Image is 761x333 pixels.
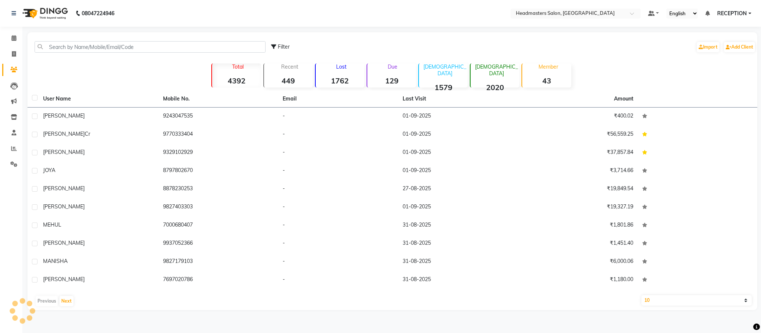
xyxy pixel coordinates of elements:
[159,217,279,235] td: 7000680407
[278,271,398,289] td: -
[159,271,279,289] td: 7697020786
[159,198,279,217] td: 9827403303
[85,131,90,137] span: Cr
[43,185,85,192] span: [PERSON_NAME]
[518,144,638,162] td: ₹37,857.84
[278,144,398,162] td: -
[278,198,398,217] td: -
[717,10,747,17] span: RECEPTION
[39,90,159,108] th: User Name
[43,240,85,246] span: [PERSON_NAME]
[518,271,638,289] td: ₹1,180.00
[518,162,638,180] td: ₹3,714.66
[398,126,518,144] td: 01-09-2025
[59,296,74,306] button: Next
[278,217,398,235] td: -
[398,235,518,253] td: 31-08-2025
[278,90,398,108] th: Email
[43,203,85,210] span: [PERSON_NAME]
[398,271,518,289] td: 31-08-2025
[518,108,638,126] td: ₹400.02
[159,162,279,180] td: 8797802670
[159,108,279,126] td: 9243047535
[43,258,68,264] span: MANISHA
[609,90,638,107] th: Amount
[35,41,266,53] input: Search by Name/Mobile/Email/Code
[471,83,519,92] strong: 2020
[474,63,519,77] p: [DEMOGRAPHIC_DATA]
[398,180,518,198] td: 27-08-2025
[43,221,61,228] span: MEHUL
[398,108,518,126] td: 01-09-2025
[697,42,719,52] a: Import
[82,3,114,24] b: 08047224946
[278,108,398,126] td: -
[278,43,290,50] span: Filter
[518,253,638,271] td: ₹6,000.06
[419,83,468,92] strong: 1579
[267,63,313,70] p: Recent
[367,76,416,85] strong: 129
[215,63,261,70] p: Total
[518,126,638,144] td: ₹56,559.25
[43,276,85,283] span: [PERSON_NAME]
[278,235,398,253] td: -
[522,76,571,85] strong: 43
[278,253,398,271] td: -
[518,180,638,198] td: ₹19,849.54
[518,217,638,235] td: ₹1,801.86
[159,253,279,271] td: 9827179103
[212,76,261,85] strong: 4392
[264,76,313,85] strong: 449
[525,63,571,70] p: Member
[159,235,279,253] td: 9937052366
[278,126,398,144] td: -
[422,63,468,77] p: [DEMOGRAPHIC_DATA]
[43,167,55,174] span: JOYA
[43,112,85,119] span: [PERSON_NAME]
[278,162,398,180] td: -
[518,198,638,217] td: ₹19,327.19
[398,90,518,108] th: Last Visit
[369,63,416,70] p: Due
[398,253,518,271] td: 31-08-2025
[278,180,398,198] td: -
[43,149,85,155] span: [PERSON_NAME]
[316,76,364,85] strong: 1762
[159,180,279,198] td: 8878230253
[398,198,518,217] td: 01-09-2025
[724,42,755,52] a: Add Client
[398,217,518,235] td: 31-08-2025
[398,162,518,180] td: 01-09-2025
[19,3,70,24] img: logo
[518,235,638,253] td: ₹1,451.40
[43,131,85,137] span: [PERSON_NAME]
[159,144,279,162] td: 9329102929
[159,90,279,108] th: Mobile No.
[319,63,364,70] p: Lost
[398,144,518,162] td: 01-09-2025
[159,126,279,144] td: 9770333404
